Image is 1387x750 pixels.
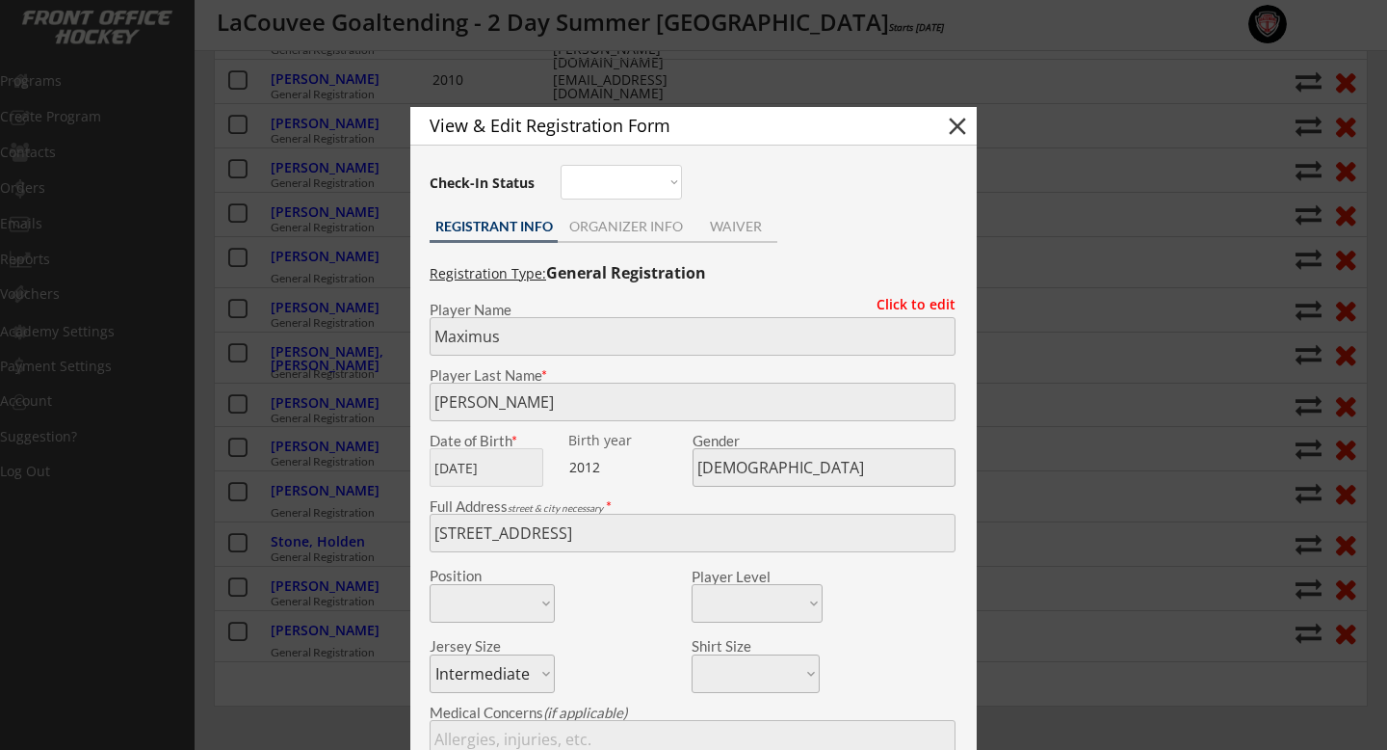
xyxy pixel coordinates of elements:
[430,176,538,190] div: Check-In Status
[430,368,955,383] div: Player Last Name
[693,434,955,448] div: Gender
[558,220,693,233] div: ORGANIZER INFO
[430,303,955,317] div: Player Name
[508,502,603,514] em: street & city necessary
[862,298,955,311] div: Click to edit
[430,434,555,448] div: Date of Birth
[430,706,955,720] div: Medical Concerns
[430,499,955,514] div: Full Address
[569,458,690,477] div: 2012
[430,220,558,233] div: REGISTRANT INFO
[692,639,791,654] div: Shirt Size
[430,264,546,282] u: Registration Type:
[692,570,823,584] div: Player Level
[430,639,529,654] div: Jersey Size
[568,434,689,447] div: Birth year
[430,117,909,134] div: View & Edit Registration Form
[546,262,706,283] strong: General Registration
[430,514,955,552] input: Street, City, Province/State
[543,704,627,721] em: (if applicable)
[943,112,972,141] button: close
[693,220,777,233] div: WAIVER
[568,434,689,448] div: We are transitioning the system to collect and store date of birth instead of just birth year to ...
[430,569,529,583] div: Position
